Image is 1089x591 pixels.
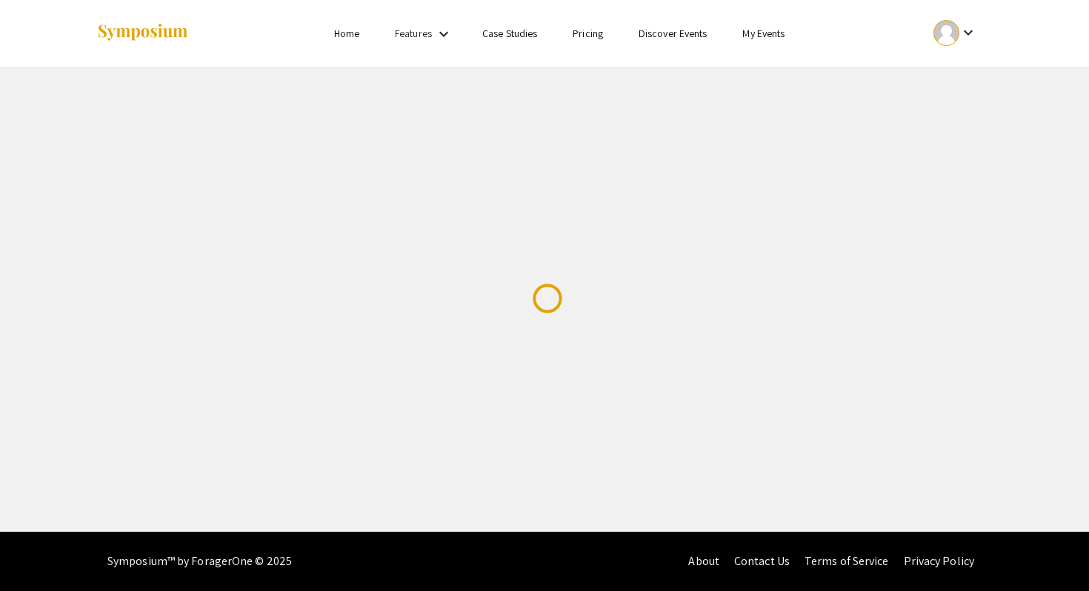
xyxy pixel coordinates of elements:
[918,16,993,50] button: Expand account dropdown
[805,553,889,569] a: Terms of Service
[334,27,359,40] a: Home
[742,27,785,40] a: My Events
[107,532,292,591] div: Symposium™ by ForagerOne © 2025
[904,553,974,569] a: Privacy Policy
[734,553,790,569] a: Contact Us
[395,27,432,40] a: Features
[435,25,453,43] mat-icon: Expand Features list
[482,27,537,40] a: Case Studies
[688,553,719,569] a: About
[639,27,707,40] a: Discover Events
[959,24,977,41] mat-icon: Expand account dropdown
[96,23,189,43] img: Symposium by ForagerOne
[573,27,603,40] a: Pricing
